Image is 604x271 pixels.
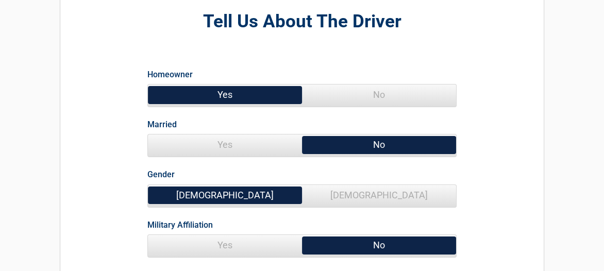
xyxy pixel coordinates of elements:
span: [DEMOGRAPHIC_DATA] [148,185,302,206]
span: No [302,134,456,155]
label: Gender [147,167,175,181]
span: No [302,235,456,256]
span: Yes [148,134,302,155]
label: Homeowner [147,67,193,81]
span: [DEMOGRAPHIC_DATA] [302,185,456,206]
span: Yes [148,235,302,256]
span: Yes [148,84,302,105]
label: Married [147,117,177,131]
label: Military Affiliation [147,218,213,232]
h2: Tell Us About The Driver [117,10,487,34]
span: No [302,84,456,105]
